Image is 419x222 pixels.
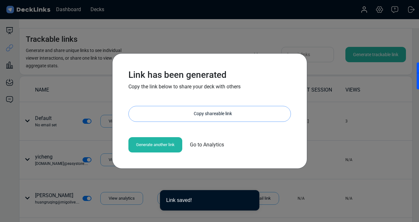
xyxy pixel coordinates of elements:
span: Copy the link below to share your deck with others [128,84,241,90]
div: Generate another link [128,137,182,152]
button: close [249,196,253,203]
span: Go to Analytics [190,141,224,149]
div: Copy shareable link [135,106,291,122]
h3: Link has been generated [128,70,291,80]
div: Link saved! [166,196,249,204]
